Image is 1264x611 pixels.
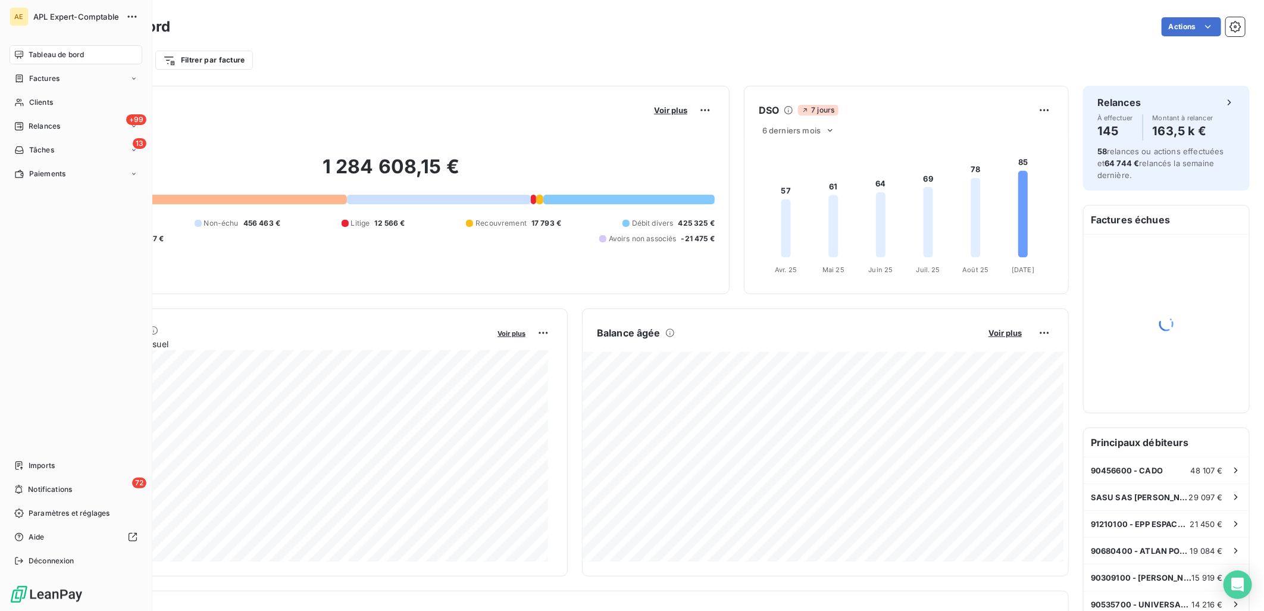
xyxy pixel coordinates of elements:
[67,155,715,191] h2: 1 284 608,15 €
[29,97,53,108] span: Clients
[1153,121,1213,141] h4: 163,5 k €
[29,508,109,519] span: Paramètres et réglages
[1153,114,1213,121] span: Montant à relancer
[1091,600,1192,609] span: 90535700 - UNIVERSAL JACK'SON
[1091,466,1163,475] span: 90456600 - CADO
[822,266,844,274] tspan: Mai 25
[632,218,674,229] span: Débit divers
[1097,114,1133,121] span: À effectuer
[67,338,489,350] span: Chiffre d'affaires mensuel
[29,49,84,60] span: Tableau de bord
[132,478,146,488] span: 72
[1091,492,1189,502] span: SASU SAS [PERSON_NAME]
[1162,17,1221,36] button: Actions
[33,12,119,21] span: APL Expert-Comptable
[1190,546,1223,556] span: 19 084 €
[798,105,838,116] span: 7 jours
[1091,519,1190,529] span: 91210100 - EPP ESPACES PAYSAGES PROPRETE
[678,218,715,229] span: 425 325 €
[597,326,661,340] h6: Balance âgée
[1091,573,1192,582] span: 90309100 - [PERSON_NAME]
[1224,571,1252,599] div: Open Intercom Messenger
[1084,205,1249,234] h6: Factures échues
[1097,121,1133,141] h4: 145
[28,484,72,495] span: Notifications
[126,114,146,125] span: +99
[1192,600,1223,609] span: 14 216 €
[1097,95,1141,110] h6: Relances
[916,266,940,274] tspan: Juil. 25
[988,328,1022,338] span: Voir plus
[962,266,988,274] tspan: Août 25
[762,126,821,135] span: 6 derniers mois
[29,73,60,84] span: Factures
[29,460,55,471] span: Imports
[10,585,83,604] img: Logo LeanPay
[654,105,687,115] span: Voir plus
[1012,266,1034,274] tspan: [DATE]
[609,233,677,244] span: Avoirs non associés
[1190,519,1223,529] span: 21 450 €
[869,266,893,274] tspan: Juin 25
[985,328,1025,338] button: Voir plus
[759,103,779,117] h6: DSO
[29,532,45,543] span: Aide
[681,233,715,244] span: -21 475 €
[204,218,239,229] span: Non-échu
[498,329,525,338] span: Voir plus
[1097,146,1107,156] span: 58
[29,121,60,132] span: Relances
[1192,573,1223,582] span: 15 919 €
[531,218,561,229] span: 17 793 €
[1084,428,1249,457] h6: Principaux débiteurs
[10,528,142,547] a: Aide
[1189,492,1223,502] span: 29 097 €
[650,105,691,116] button: Voir plus
[475,218,527,229] span: Recouvrement
[29,169,65,179] span: Paiements
[1191,466,1223,475] span: 48 107 €
[775,266,797,274] tspan: Avr. 25
[1105,158,1139,168] span: 64 744 €
[351,218,370,229] span: Litige
[375,218,405,229] span: 12 566 €
[1097,146,1224,180] span: relances ou actions effectuées et relancés la semaine dernière.
[243,218,280,229] span: 456 463 €
[155,51,253,70] button: Filtrer par facture
[133,138,146,149] span: 13
[10,7,29,26] div: AE
[494,328,529,338] button: Voir plus
[29,145,54,155] span: Tâches
[29,556,74,566] span: Déconnexion
[1091,546,1190,556] span: 90680400 - ATLAN POSE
